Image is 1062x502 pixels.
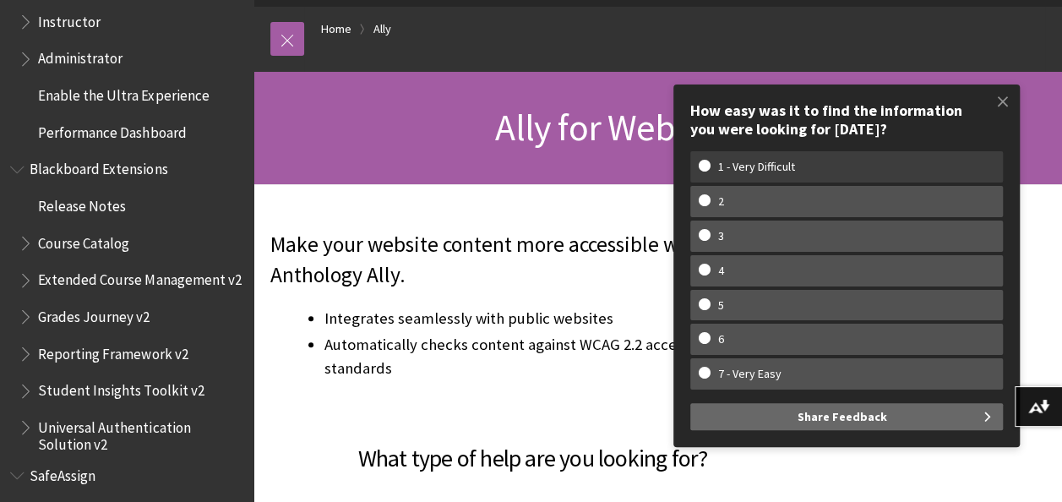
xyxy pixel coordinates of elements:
[690,403,1003,430] button: Share Feedback
[373,19,391,40] a: Ally
[699,264,743,278] w-span: 4
[38,81,209,104] span: Enable the Ultra Experience
[699,194,743,209] w-span: 2
[38,377,204,400] span: Student Insights Toolkit v2
[270,230,795,291] p: Make your website content more accessible with Anthology Ally.
[38,8,101,30] span: Instructor
[495,104,820,150] span: Ally for Websites Help
[699,298,743,313] w-span: 5
[38,340,188,363] span: Reporting Framework v2
[699,160,814,174] w-span: 1 - Very Difficult
[690,101,1003,138] div: How easy was it to find the information you were looking for [DATE]?
[324,307,795,330] li: Integrates seamlessly with public websites
[30,461,95,484] span: SafeAssign
[699,332,743,346] w-span: 6
[321,19,351,40] a: Home
[38,303,150,325] span: Grades Journey v2
[38,266,241,289] span: Extended Course Management v2
[30,156,167,178] span: Blackboard Extensions
[38,118,186,141] span: Performance Dashboard
[38,229,129,252] span: Course Catalog
[10,156,243,454] nav: Book outline for Blackboard Extensions
[38,413,242,453] span: Universal Authentication Solution v2
[699,229,743,243] w-span: 3
[270,420,795,476] h2: What type of help are you looking for?
[798,403,887,430] span: Share Feedback
[38,45,123,68] span: Administrator
[324,333,795,404] li: Automatically checks content against WCAG 2.2 accessibility standards
[38,192,126,215] span: Release Notes
[699,367,801,381] w-span: 7 - Very Easy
